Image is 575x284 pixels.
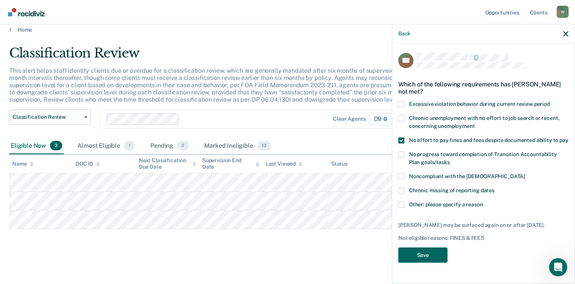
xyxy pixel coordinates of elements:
[398,235,569,241] div: Not eligible reasons: FINES & FEES
[124,141,135,151] span: 1
[333,116,366,122] div: Clear agents
[409,151,557,165] span: No progress toward completion of Transition Accountability Plan goals/tasks
[13,114,81,120] span: Classification Review
[549,258,567,276] iframe: Intercom live chat
[76,161,100,167] div: DOC ID
[9,26,566,33] a: Home
[149,138,190,155] div: Pending
[266,161,303,167] div: Last Viewed
[398,222,569,228] div: [PERSON_NAME] may be surfaced again on or after [DATE].
[409,137,569,143] span: No effort to pay fines and fees despite documented ability to pay
[398,75,569,101] div: Which of the following requirements has [PERSON_NAME] not met?
[369,113,393,125] span: D9
[76,138,137,155] div: Almost Eligible
[409,173,525,179] span: Noncompliant with the [DEMOGRAPHIC_DATA]
[557,6,569,18] div: W
[257,141,271,151] span: 13
[202,157,259,170] div: Supervision End Date
[409,187,494,193] span: Chronic missing of reporting dates
[50,141,62,151] span: 3
[398,247,448,263] button: Save
[409,201,483,207] span: Other: please specify a reason
[8,8,45,16] img: Recidiviz
[409,101,550,107] span: Excessive violation behavior during current review period
[177,141,189,151] span: 2
[9,67,435,104] p: This alert helps staff identify clients due or overdue for a classification review, which are gen...
[331,161,348,167] div: Status
[9,138,64,155] div: Eligible Now
[12,161,34,167] div: Name
[9,45,440,67] div: Classification Review
[398,30,411,37] button: Back
[409,115,560,129] span: Chronic unemployment with no effort to job search or recent, concerning unemployment
[557,6,569,18] button: Profile dropdown button
[203,138,272,155] div: Marked Ineligible
[139,157,196,170] div: Next Classification Due Date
